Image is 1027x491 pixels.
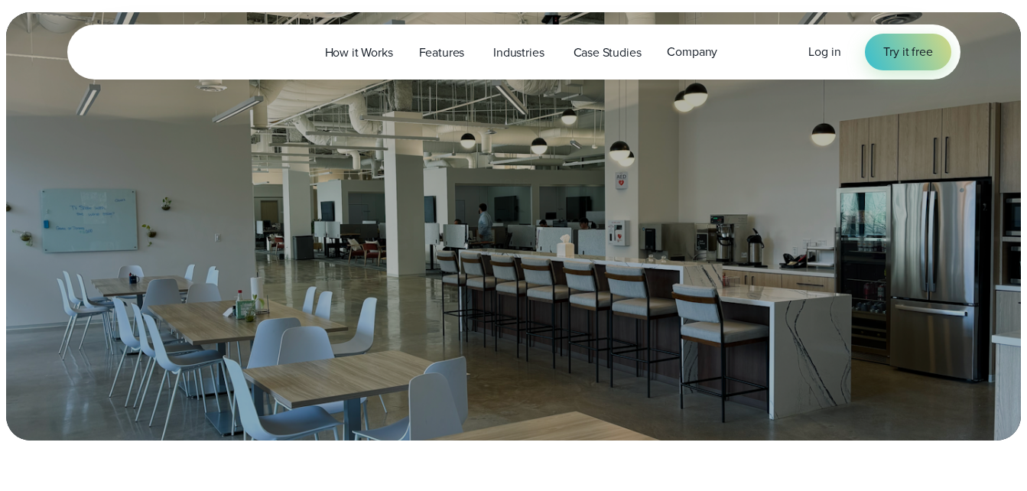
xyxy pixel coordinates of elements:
[419,44,465,62] span: Features
[312,37,406,68] a: How it Works
[667,43,717,61] span: Company
[883,43,932,61] span: Try it free
[574,44,642,62] span: Case Studies
[493,44,544,62] span: Industries
[808,43,840,61] a: Log in
[865,34,951,70] a: Try it free
[325,44,393,62] span: How it Works
[808,43,840,60] span: Log in
[561,37,655,68] a: Case Studies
